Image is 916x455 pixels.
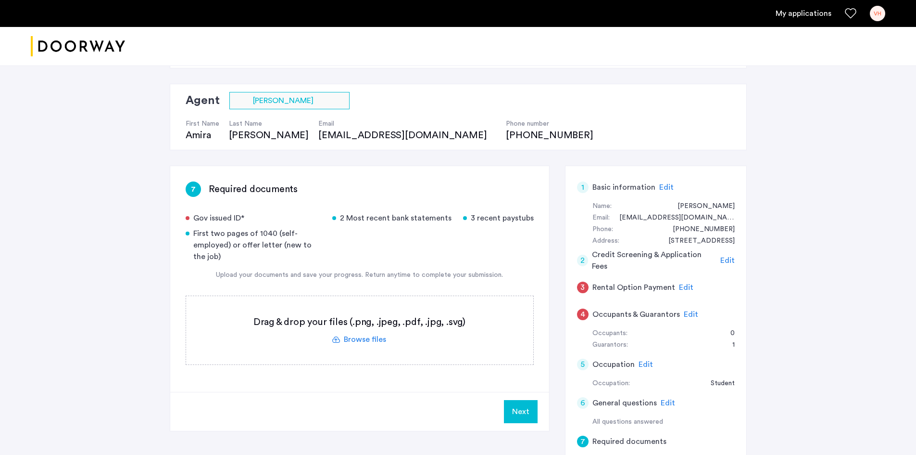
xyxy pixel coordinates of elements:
[592,282,675,293] h5: Rental Option Payment
[592,182,655,193] h5: Basic information
[186,212,321,224] div: Gov issued ID*
[610,212,735,224] div: v.huynh0917@gmail.com
[668,201,735,212] div: Vanessa Huynh
[577,282,589,293] div: 3
[186,92,220,109] h2: Agent
[592,436,666,447] h5: Required documents
[577,309,589,320] div: 4
[592,397,657,409] h5: General questions
[701,378,735,390] div: Student
[661,399,675,407] span: Edit
[592,235,619,247] div: Address:
[723,339,735,351] div: 1
[463,212,534,224] div: 3 recent paystubs
[684,311,698,318] span: Edit
[577,359,589,370] div: 5
[592,201,612,212] div: Name:
[592,328,627,339] div: Occupants:
[592,249,716,272] h5: Credit Screening & Application Fees
[870,6,885,21] div: VH
[592,416,735,428] div: All questions answered
[186,129,219,142] div: Amira
[659,235,735,247] div: 1368 Pacific Street, #3
[592,309,680,320] h5: Occupants & Guarantors
[592,339,628,351] div: Guarantors:
[577,182,589,193] div: 1
[776,8,831,19] a: My application
[506,129,593,142] div: [PHONE_NUMBER]
[577,436,589,447] div: 7
[659,183,674,191] span: Edit
[592,224,613,235] div: Phone:
[592,359,635,370] h5: Occupation
[663,224,735,235] div: +12035034119
[186,182,201,197] div: 7
[504,400,538,423] button: Next
[720,257,735,264] span: Edit
[577,255,589,266] div: 2
[318,129,496,142] div: [EMAIL_ADDRESS][DOMAIN_NAME]
[679,284,693,291] span: Edit
[332,212,452,224] div: 2 Most recent bank statements
[721,328,735,339] div: 0
[209,182,298,196] h3: Required documents
[592,212,610,224] div: Email:
[31,28,125,65] img: logo
[186,119,219,129] h4: First Name
[31,28,125,65] a: Cazamio logo
[845,8,856,19] a: Favorites
[592,378,630,390] div: Occupation:
[506,119,593,129] h4: Phone number
[229,129,309,142] div: [PERSON_NAME]
[186,228,321,262] div: First two pages of 1040 (self-employed) or offer letter (new to the job)
[577,397,589,409] div: 6
[639,361,653,368] span: Edit
[318,119,496,129] h4: Email
[186,270,534,280] div: Upload your documents and save your progress. Return anytime to complete your submission.
[229,119,309,129] h4: Last Name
